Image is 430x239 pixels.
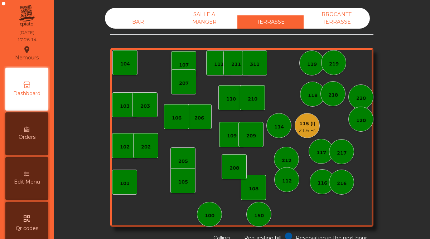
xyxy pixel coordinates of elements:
[18,4,35,29] img: qpiato
[226,96,236,103] div: 110
[274,123,284,131] div: 114
[19,29,34,36] div: [DATE]
[17,36,37,43] div: 17:26:14
[178,158,188,165] div: 205
[304,8,370,29] div: BROCANTE TERRASSE
[299,127,316,134] div: 21.6 Fr.
[356,95,366,102] div: 220
[140,103,150,110] div: 203
[248,96,257,103] div: 210
[299,120,316,127] div: 115 (I)
[120,180,130,187] div: 101
[205,212,214,219] div: 100
[214,61,224,68] div: 111
[14,178,40,186] span: Edit Menu
[179,62,189,69] div: 107
[282,177,292,185] div: 112
[308,92,318,99] div: 118
[13,90,40,97] span: Dashboard
[250,61,260,68] div: 311
[178,179,188,186] div: 105
[23,214,31,223] i: qr_code
[19,133,35,141] span: Orders
[337,180,347,187] div: 216
[23,45,31,54] i: location_on
[141,143,151,151] div: 202
[230,165,239,172] div: 208
[246,132,256,140] div: 209
[16,225,38,232] span: Qr codes
[307,61,317,68] div: 119
[120,60,130,68] div: 104
[254,212,264,219] div: 150
[329,60,339,68] div: 219
[337,150,347,157] div: 217
[249,185,259,192] div: 108
[328,92,338,99] div: 218
[356,117,366,124] div: 120
[237,15,304,29] div: TERRASSE
[317,149,326,156] div: 117
[282,157,291,164] div: 212
[227,132,237,140] div: 109
[231,61,241,68] div: 211
[171,8,237,29] div: SALLE A MANGER
[194,114,204,122] div: 206
[15,44,39,62] div: Nemours
[120,143,130,151] div: 102
[120,103,130,110] div: 103
[179,80,189,87] div: 207
[105,15,171,29] div: BAR
[172,114,182,122] div: 106
[318,180,327,187] div: 116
